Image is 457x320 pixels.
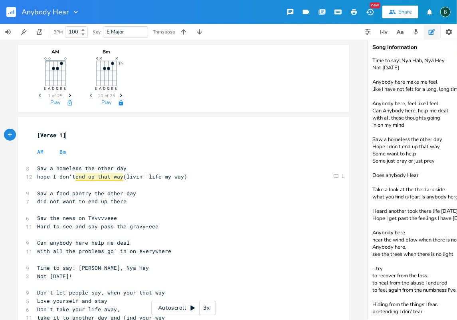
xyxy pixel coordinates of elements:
span: Bm [59,148,66,155]
text: E [115,86,117,91]
span: 10 of 25 [98,94,115,98]
div: 1 [341,174,344,179]
text: G [56,86,59,91]
div: Key [93,29,101,34]
text: A [48,86,51,91]
text: E [64,86,66,91]
text: × [95,55,98,61]
div: 3x [200,301,214,315]
div: Bm [87,49,127,54]
span: Time to say: [PERSON_NAME], Nya Hey [37,264,149,271]
text: B [111,86,114,91]
span: Saw a food pantry the other day [37,190,136,197]
div: Transpose [153,29,175,34]
text: 3fr [119,61,123,66]
div: BPM [53,30,63,34]
span: Hard to see and say pass the gravy-eee [37,223,158,230]
div: AM [36,49,75,54]
text: × [115,55,118,61]
span: Saw a homeless the other day [37,165,127,172]
div: BruCe [440,7,451,17]
span: did not want to end up there [37,198,127,205]
text: G [107,86,110,91]
span: Saw the news on TVvvvveee [37,214,117,222]
button: B [440,3,451,21]
text: B [60,86,63,91]
button: New [362,5,378,19]
span: end up that way [75,173,123,181]
span: Not [DATE]! [37,273,72,280]
button: Play [101,100,112,106]
text: A [99,86,102,91]
text: × [99,55,102,61]
text: D [103,86,106,91]
span: Anybody Hear [22,8,69,16]
div: Share [398,8,412,16]
span: Don't take your life away, [37,306,120,313]
div: New [370,2,380,8]
div: Autoscroll [151,301,216,315]
span: 1 of 25 [48,94,63,98]
text: E [44,86,46,91]
span: AM [37,148,44,155]
button: Play [50,100,61,106]
span: Don't let people say, when your that way [37,289,165,296]
span: E Major [107,28,124,35]
text: D [52,86,55,91]
span: with all the problems go' in on everywhere [37,247,171,255]
text: E [95,86,97,91]
span: Can anybody here help me deal [37,239,130,246]
span: [Verse 1] [37,132,66,139]
span: Love yourself and stay [37,297,107,304]
button: Share [382,6,418,18]
span: hope I don't (livin' life my way) [37,173,187,180]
